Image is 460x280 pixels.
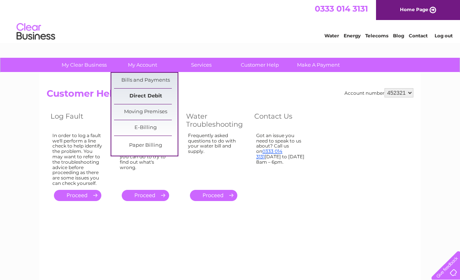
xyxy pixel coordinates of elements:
[365,33,388,39] a: Telecoms
[114,120,178,136] a: E-Billing
[47,88,413,103] h2: Customer Help
[228,58,292,72] a: Customer Help
[52,133,102,186] div: In order to log a fault we'll perform a line check to help identify the problem. You may want to ...
[344,88,413,97] div: Account number
[344,33,361,39] a: Energy
[122,190,169,201] a: .
[111,58,175,72] a: My Account
[182,110,250,131] th: Water Troubleshooting
[393,33,404,39] a: Blog
[409,33,428,39] a: Contact
[114,104,178,120] a: Moving Premises
[114,138,178,153] a: Paper Billing
[120,133,171,183] div: If you're having problems with your phone there are some simple checks you can do to try to find ...
[49,4,413,37] div: Clear Business is a trading name of Verastar Limited (registered in [GEOGRAPHIC_DATA] No. 3667643...
[54,190,101,201] a: .
[114,89,178,104] a: Direct Debit
[435,33,453,39] a: Log out
[16,20,55,44] img: logo.png
[256,148,282,159] a: 0333 014 3131
[188,133,239,183] div: Frequently asked questions to do with your water bill and supply.
[52,58,116,72] a: My Clear Business
[250,110,318,131] th: Contact Us
[47,110,114,131] th: Log Fault
[256,133,306,183] div: Got an issue you need to speak to us about? Call us on [DATE] to [DATE] 8am – 6pm.
[324,33,339,39] a: Water
[114,73,178,88] a: Bills and Payments
[170,58,233,72] a: Services
[190,190,237,201] a: .
[315,4,368,13] a: 0333 014 3131
[287,58,350,72] a: Make A Payment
